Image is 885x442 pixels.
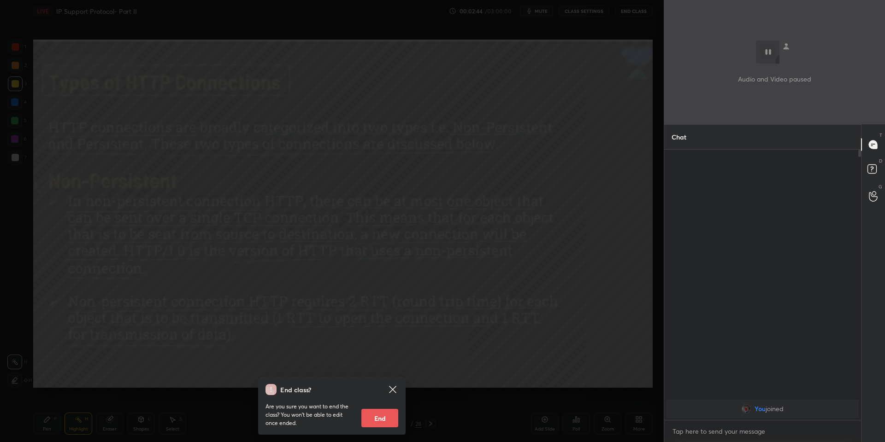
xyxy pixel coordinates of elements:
[664,398,861,420] div: grid
[755,405,766,413] span: You
[280,385,311,395] h4: End class?
[738,74,811,84] p: Audio and Video paused
[879,132,882,139] p: T
[766,405,784,413] span: joined
[664,125,694,149] p: Chat
[742,404,751,413] img: 0cf1bf49248344338ee83de1f04af710.9781463_3
[879,157,882,164] p: D
[879,183,882,190] p: G
[265,402,354,427] p: Are you sure you want to end the class? You won’t be able to edit once ended.
[361,409,398,427] button: End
